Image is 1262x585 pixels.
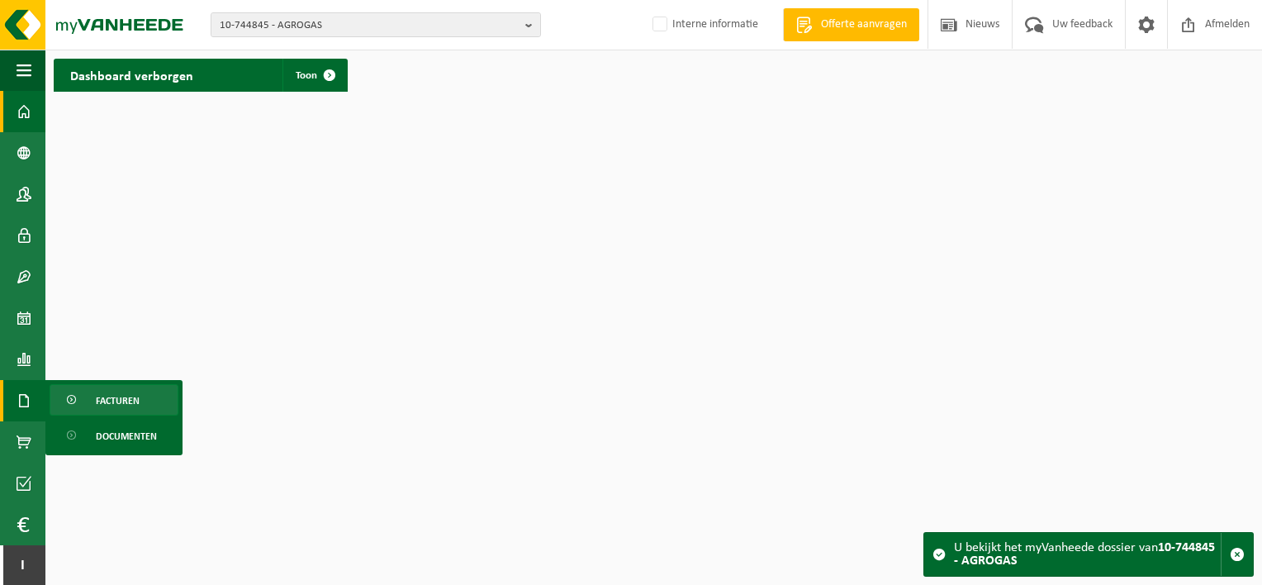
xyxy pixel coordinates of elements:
span: Offerte aanvragen [817,17,911,33]
span: Documenten [96,421,157,452]
a: Documenten [50,420,178,451]
strong: 10-744845 - AGROGAS [954,541,1215,568]
div: U bekijkt het myVanheede dossier van [954,533,1221,576]
span: Facturen [96,385,140,416]
a: Toon [282,59,346,92]
span: Toon [296,70,317,81]
h2: Dashboard verborgen [54,59,210,91]
button: 10-744845 - AGROGAS [211,12,541,37]
a: Facturen [50,384,178,416]
label: Interne informatie [649,12,758,37]
a: Offerte aanvragen [783,8,919,41]
span: 10-744845 - AGROGAS [220,13,519,38]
